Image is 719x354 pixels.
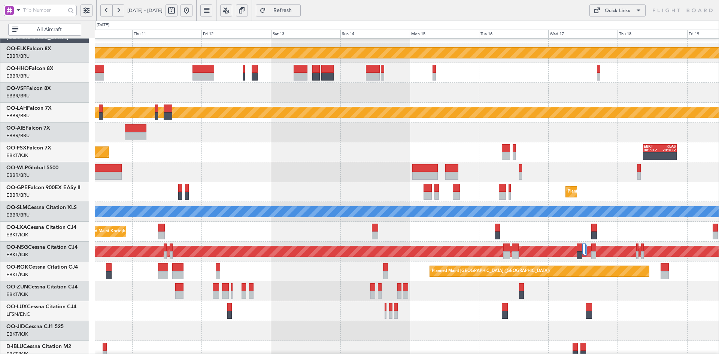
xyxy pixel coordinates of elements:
button: Refresh [256,4,301,16]
a: EBKT/KJK [6,232,28,238]
span: OO-JID [6,324,25,329]
button: Quick Links [589,4,646,16]
a: OO-HHOFalcon 8X [6,66,54,71]
span: OO-NSG [6,245,28,250]
div: Thu 18 [618,30,687,39]
div: Wed 10 [63,30,132,39]
span: OO-SLM [6,205,27,210]
span: OO-WLP [6,165,28,170]
a: EBBR/BRU [6,73,30,79]
span: D-IBLU [6,344,23,349]
span: [DATE] - [DATE] [127,7,163,14]
a: EBKT/KJK [6,331,28,338]
div: Quick Links [605,7,630,15]
a: EBBR/BRU [6,192,30,199]
span: OO-LUX [6,304,27,309]
div: Sun 14 [340,30,410,39]
a: EBKT/KJK [6,271,28,278]
a: OO-NSGCessna Citation CJ4 [6,245,78,250]
div: Planned Maint Kortrijk-[GEOGRAPHIC_DATA] [82,226,169,237]
a: EBBR/BRU [6,132,30,139]
div: Thu 11 [132,30,201,39]
a: EBBR/BRU [6,212,30,218]
a: OO-LAHFalcon 7X [6,106,52,111]
div: Mon 15 [410,30,479,39]
div: 08:50 Z [644,148,660,152]
span: OO-VSF [6,86,26,91]
a: OO-ELKFalcon 8X [6,46,51,51]
span: OO-FSX [6,145,27,151]
a: OO-WLPGlobal 5500 [6,165,58,170]
span: OO-LAH [6,106,27,111]
a: OO-SLMCessna Citation XLS [6,205,77,210]
span: OO-ROK [6,264,28,270]
a: LFSN/ENC [6,311,30,318]
a: EBKT/KJK [6,152,28,159]
span: OO-LXA [6,225,27,230]
a: OO-LXACessna Citation CJ4 [6,225,76,230]
a: OO-FSXFalcon 7X [6,145,51,151]
button: All Aircraft [8,24,81,36]
span: OO-HHO [6,66,29,71]
span: OO-ZUN [6,284,28,290]
a: OO-GPEFalcon 900EX EASy II [6,185,81,190]
div: Sat 13 [271,30,340,39]
a: EBKT/KJK [6,251,28,258]
span: OO-GPE [6,185,28,190]
a: EBBR/BRU [6,112,30,119]
input: Trip Number [23,4,66,16]
div: EBKT [644,145,660,148]
a: OO-LUXCessna Citation CJ4 [6,304,76,309]
div: 20:30 Z [660,148,676,152]
div: Tue 16 [479,30,548,39]
span: Refresh [267,8,298,13]
div: Planned Maint [GEOGRAPHIC_DATA] ([GEOGRAPHIC_DATA]) [432,266,550,277]
div: Planned Maint [GEOGRAPHIC_DATA] ([GEOGRAPHIC_DATA] National) [568,186,703,197]
div: KLAS [660,145,676,148]
a: EBBR/BRU [6,172,30,179]
span: OO-AIE [6,125,25,131]
div: Wed 17 [548,30,618,39]
div: Fri 12 [201,30,271,39]
a: OO-VSFFalcon 8X [6,86,51,91]
a: OO-AIEFalcon 7X [6,125,50,131]
a: OO-ZUNCessna Citation CJ4 [6,284,78,290]
a: OO-JIDCessna CJ1 525 [6,324,64,329]
div: [DATE] [97,22,109,28]
a: OO-ROKCessna Citation CJ4 [6,264,78,270]
a: EBKT/KJK [6,291,28,298]
span: OO-ELK [6,46,27,51]
a: EBBR/BRU [6,93,30,99]
span: All Aircraft [20,27,79,32]
a: EBBR/BRU [6,53,30,60]
a: D-IBLUCessna Citation M2 [6,344,71,349]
